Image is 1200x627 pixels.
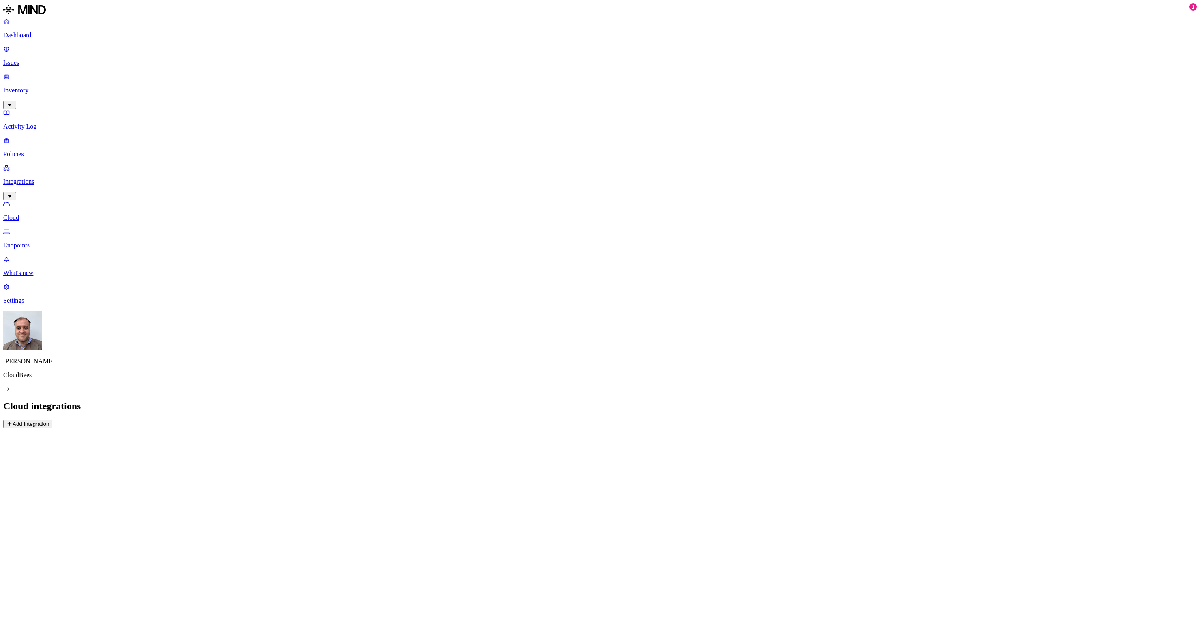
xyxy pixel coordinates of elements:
a: What's new [3,256,1197,277]
p: Integrations [3,178,1197,185]
p: What's new [3,269,1197,277]
a: Endpoints [3,228,1197,249]
p: Issues [3,59,1197,67]
p: Inventory [3,87,1197,94]
a: Settings [3,283,1197,304]
p: Dashboard [3,32,1197,39]
button: Add Integration [3,420,52,428]
p: CloudBees [3,371,1197,379]
img: MIND [3,3,46,16]
a: Dashboard [3,18,1197,39]
div: 1 [1189,3,1197,11]
p: Endpoints [3,242,1197,249]
img: Filip Vlasic [3,311,42,350]
a: Activity Log [3,109,1197,130]
a: MIND [3,3,1197,18]
a: Issues [3,45,1197,67]
p: Policies [3,150,1197,158]
h2: Cloud integrations [3,401,1197,412]
p: Activity Log [3,123,1197,130]
p: Cloud [3,214,1197,221]
a: Policies [3,137,1197,158]
a: Integrations [3,164,1197,199]
p: Settings [3,297,1197,304]
a: Inventory [3,73,1197,108]
a: Cloud [3,200,1197,221]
